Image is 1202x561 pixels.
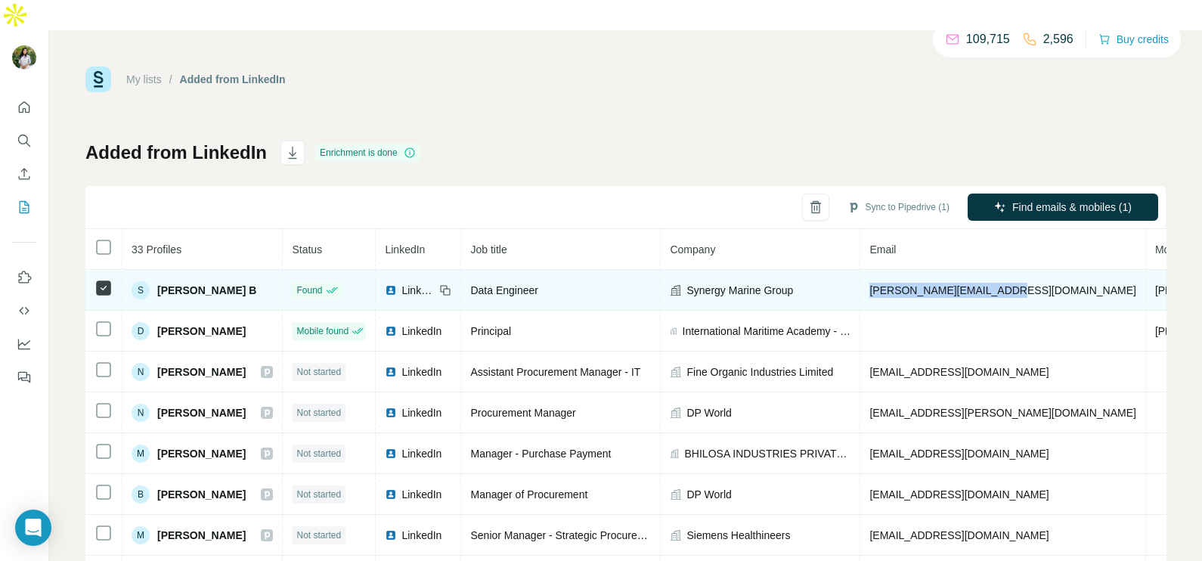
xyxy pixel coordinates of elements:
button: Buy credits [1098,29,1169,50]
img: LinkedIn logo [385,448,397,460]
div: M [132,445,150,463]
button: Dashboard [12,330,36,358]
span: Not started [296,528,341,542]
div: D [132,322,150,340]
span: Manager - Purchase Payment [470,448,611,460]
span: [PERSON_NAME] [157,487,246,502]
span: Assistant Procurement Manager - IT [470,366,640,378]
button: Use Surfe API [12,297,36,324]
span: [PERSON_NAME] B [157,283,256,298]
h1: Added from LinkedIn [85,141,267,165]
span: [EMAIL_ADDRESS][DOMAIN_NAME] [869,488,1049,501]
span: [PERSON_NAME][EMAIL_ADDRESS][DOMAIN_NAME] [869,284,1135,296]
span: Not started [296,365,341,379]
p: 109,715 [966,30,1010,48]
p: 2,596 [1043,30,1073,48]
span: Found [296,284,322,297]
div: M [132,526,150,544]
span: International Maritime Academy - [GEOGRAPHIC_DATA] [683,324,851,339]
span: Procurement Manager [470,407,575,419]
span: 33 Profiles [132,243,181,256]
img: LinkedIn logo [385,407,397,419]
span: Fine Organic Industries Limited [686,364,833,380]
img: LinkedIn logo [385,284,397,296]
img: Avatar [12,45,36,70]
span: LinkedIn [401,446,441,461]
button: My lists [12,194,36,221]
span: BHILOSA INDUSTRIES PRIVATE LIMITED [685,446,851,461]
div: B [132,485,150,504]
span: LinkedIn [401,405,441,420]
span: [EMAIL_ADDRESS][DOMAIN_NAME] [869,448,1049,460]
button: Feedback [12,364,36,391]
span: Data Engineer [470,284,538,296]
span: [EMAIL_ADDRESS][DOMAIN_NAME] [869,366,1049,378]
span: [PERSON_NAME] [157,405,246,420]
div: Enrichment is done [315,144,420,162]
span: Email [869,243,896,256]
span: DP World [686,487,731,502]
span: Mobile found [296,324,349,338]
button: Quick start [12,94,36,121]
span: Job title [470,243,507,256]
span: LinkedIn [401,528,441,543]
button: Find emails & mobiles (1) [968,194,1158,221]
a: My lists [126,73,162,85]
span: LinkedIn [401,283,435,298]
span: Siemens Healthineers [686,528,790,543]
span: Mobile [1155,243,1186,256]
div: Added from LinkedIn [180,72,286,87]
span: Senior Manager - Strategic Procurement [470,529,660,541]
button: Search [12,127,36,154]
li: / [169,72,172,87]
span: [EMAIL_ADDRESS][PERSON_NAME][DOMAIN_NAME] [869,407,1135,419]
span: LinkedIn [385,243,425,256]
img: LinkedIn logo [385,488,397,501]
span: [PERSON_NAME] [157,364,246,380]
span: Not started [296,488,341,501]
span: Manager of Procurement [470,488,587,501]
img: Surfe Logo [85,67,111,92]
button: Sync to Pipedrive (1) [837,196,960,219]
span: Principal [470,325,511,337]
div: N [132,404,150,422]
span: LinkedIn [401,487,441,502]
span: DP World [686,405,731,420]
span: LinkedIn [401,364,441,380]
div: Open Intercom Messenger [15,510,51,546]
div: N [132,363,150,381]
button: Enrich CSV [12,160,36,188]
span: Company [670,243,715,256]
span: Not started [296,406,341,420]
button: Use Surfe on LinkedIn [12,264,36,291]
span: Find emails & mobiles (1) [1012,200,1132,215]
span: LinkedIn [401,324,441,339]
img: LinkedIn logo [385,529,397,541]
span: [PERSON_NAME] [157,446,246,461]
span: Synergy Marine Group [686,283,793,298]
span: [PERSON_NAME] [157,528,246,543]
img: LinkedIn logo [385,325,397,337]
img: LinkedIn logo [385,366,397,378]
span: Not started [296,447,341,460]
div: S [132,281,150,299]
span: [EMAIL_ADDRESS][DOMAIN_NAME] [869,529,1049,541]
span: Status [292,243,322,256]
span: [PERSON_NAME] [157,324,246,339]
